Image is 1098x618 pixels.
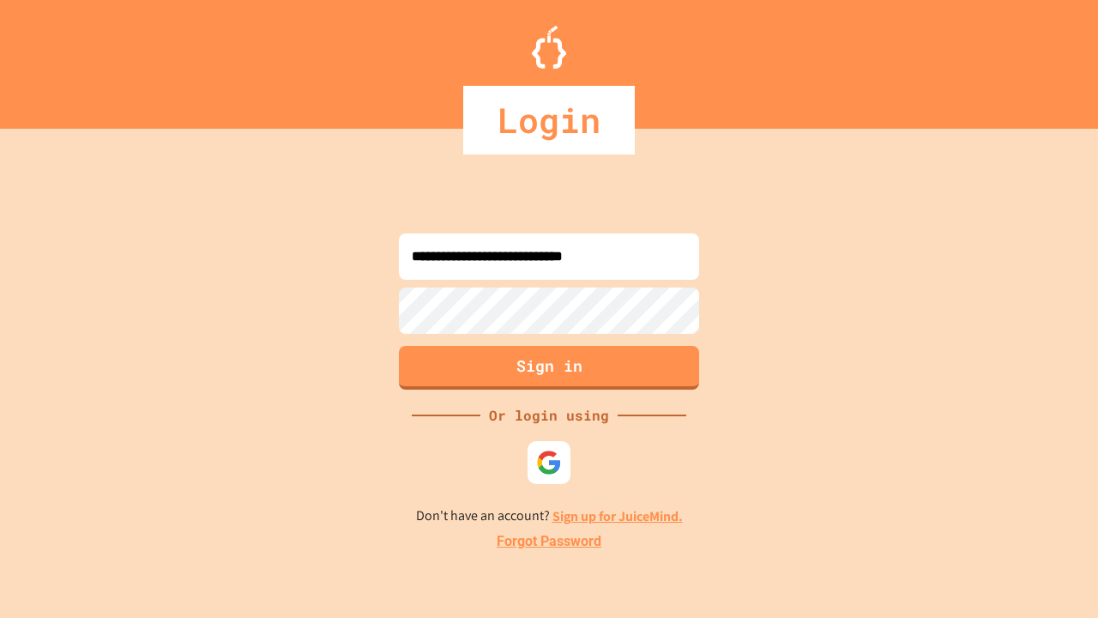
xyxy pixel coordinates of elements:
p: Don't have an account? [416,506,683,527]
img: Logo.svg [532,26,566,69]
a: Sign up for JuiceMind. [552,507,683,525]
button: Sign in [399,346,699,390]
a: Forgot Password [497,531,601,552]
div: Or login using [480,405,618,426]
div: Login [463,86,635,154]
img: google-icon.svg [536,450,562,476]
